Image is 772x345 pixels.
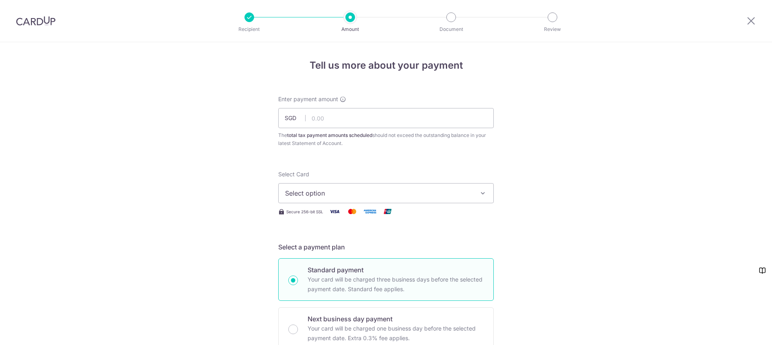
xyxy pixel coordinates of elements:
[278,242,494,252] h5: Select a payment plan
[344,206,360,216] img: Mastercard
[16,16,55,26] img: CardUp
[523,25,582,33] p: Review
[320,25,380,33] p: Amount
[278,171,309,178] span: translation missing: en.payables.payment_networks.credit_card.summary.labels.select_card
[278,183,494,203] button: Select option
[285,114,306,122] span: SGD
[287,132,372,138] b: total tax payment amounts scheduled
[278,95,338,103] span: Enter payment amount
[278,131,494,147] div: The should not exceed the outstanding balance in your latest Statement of Account.
[308,314,484,324] p: Next business day payment
[308,275,484,294] p: Your card will be charged three business days before the selected payment date. Standard fee appl...
[278,58,494,73] h4: Tell us more about your payment
[326,206,343,216] img: Visa
[362,206,378,216] img: American Express
[220,25,279,33] p: Recipient
[308,265,484,275] p: Standard payment
[308,324,484,343] p: Your card will be charged one business day before the selected payment date. Extra 0.3% fee applies.
[380,206,396,216] img: Union Pay
[278,108,494,128] input: 0.00
[285,188,472,198] span: Select option
[421,25,481,33] p: Document
[286,208,323,215] span: Secure 256-bit SSL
